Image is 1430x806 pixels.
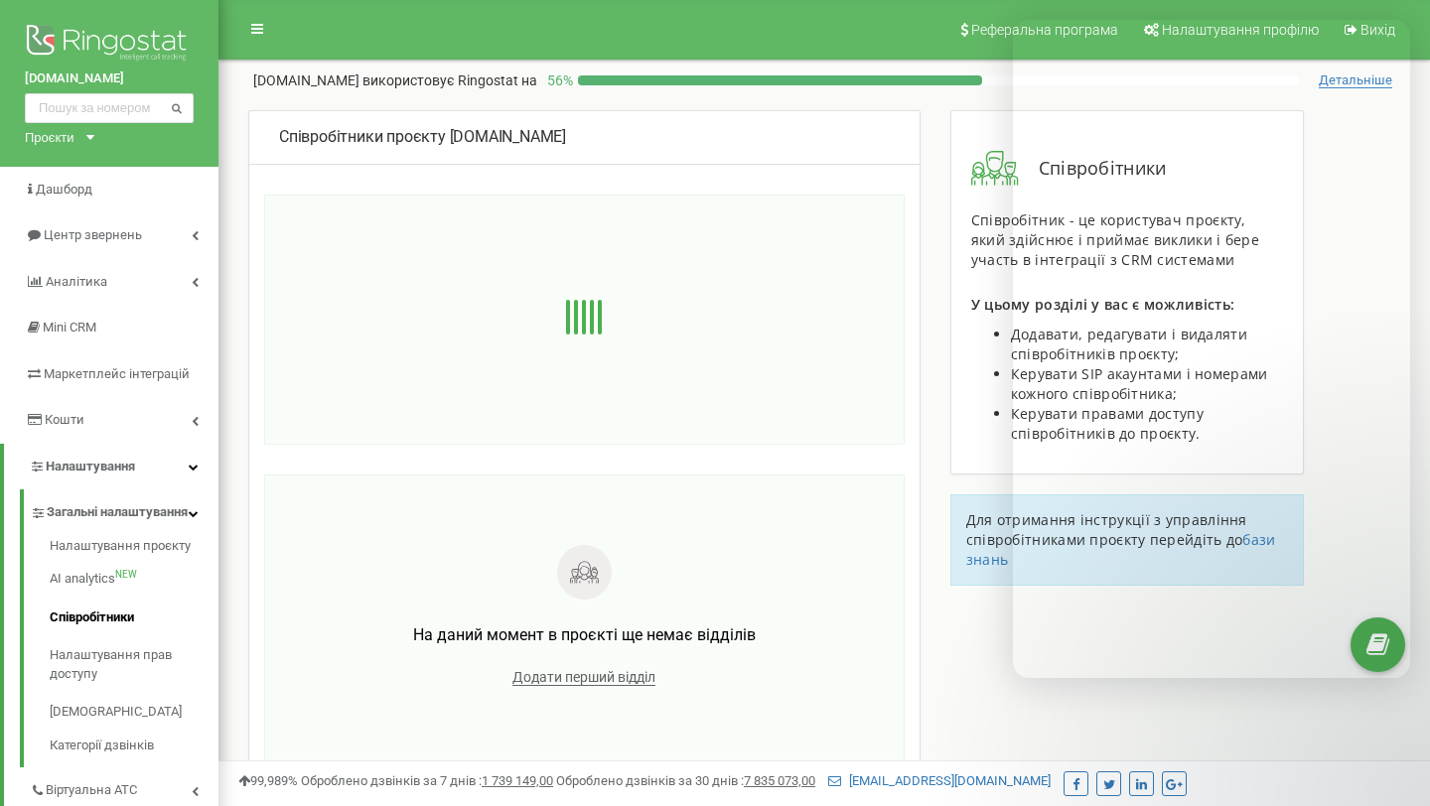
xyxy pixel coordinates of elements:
[50,732,218,755] a: Категорії дзвінків
[971,295,1235,314] span: У цьому розділі у вас є можливість:
[50,636,218,693] a: Налаштування прав доступу
[50,537,218,561] a: Налаштування проєкту
[25,20,194,69] img: Ringostat logo
[43,320,96,335] span: Mini CRM
[45,412,84,427] span: Кошти
[413,625,756,644] span: На даний момент в проєкті ще немає відділів
[1011,364,1268,403] span: Керувати SIP акаунтами і номерами кожного співробітника;
[1013,20,1410,678] iframe: Intercom live chat
[50,693,218,732] a: [DEMOGRAPHIC_DATA]
[828,773,1051,788] a: [EMAIL_ADDRESS][DOMAIN_NAME]
[971,210,1259,269] span: Співробітник - це користувач проєкту, який здійснює і приймає виклики і бере участь в інтеграції ...
[482,773,553,788] u: 1 739 149,00
[1011,404,1204,443] span: Керувати правами доступу співробітників до проєкту.
[4,444,218,490] a: Налаштування
[301,773,553,788] span: Оброблено дзвінків за 7 днів :
[30,489,218,530] a: Загальні налаштування
[1011,325,1247,363] span: Додавати, редагувати і видаляти співробітників проєкту;
[1362,694,1410,741] iframe: Intercom live chat
[362,72,537,88] span: використовує Ringostat на
[50,560,218,599] a: AI analyticsNEW
[46,459,135,473] span: Налаштування
[46,781,137,800] span: Віртуальна АТС
[25,69,194,88] a: [DOMAIN_NAME]
[44,227,142,242] span: Центр звернень
[744,773,815,788] u: 7 835 073,00
[279,127,446,146] span: Співробітники проєкту
[279,126,890,149] div: [DOMAIN_NAME]
[25,128,74,147] div: Проєкти
[537,70,578,90] p: 56 %
[44,366,190,381] span: Маркетплейс інтеграцій
[966,530,1276,569] a: бази знань
[512,669,655,686] span: Додати перший відділ
[556,773,815,788] span: Оброблено дзвінків за 30 днів :
[238,773,298,788] span: 99,989%
[36,182,92,197] span: Дашборд
[971,22,1118,38] span: Реферальна програма
[47,503,188,522] span: Загальні налаштування
[46,274,107,289] span: Аналiтика
[253,70,537,90] p: [DOMAIN_NAME]
[25,93,194,123] input: Пошук за номером
[50,599,218,637] a: Співробітники
[966,510,1247,549] span: Для отримання інструкції з управління співробітниками проєкту перейдіть до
